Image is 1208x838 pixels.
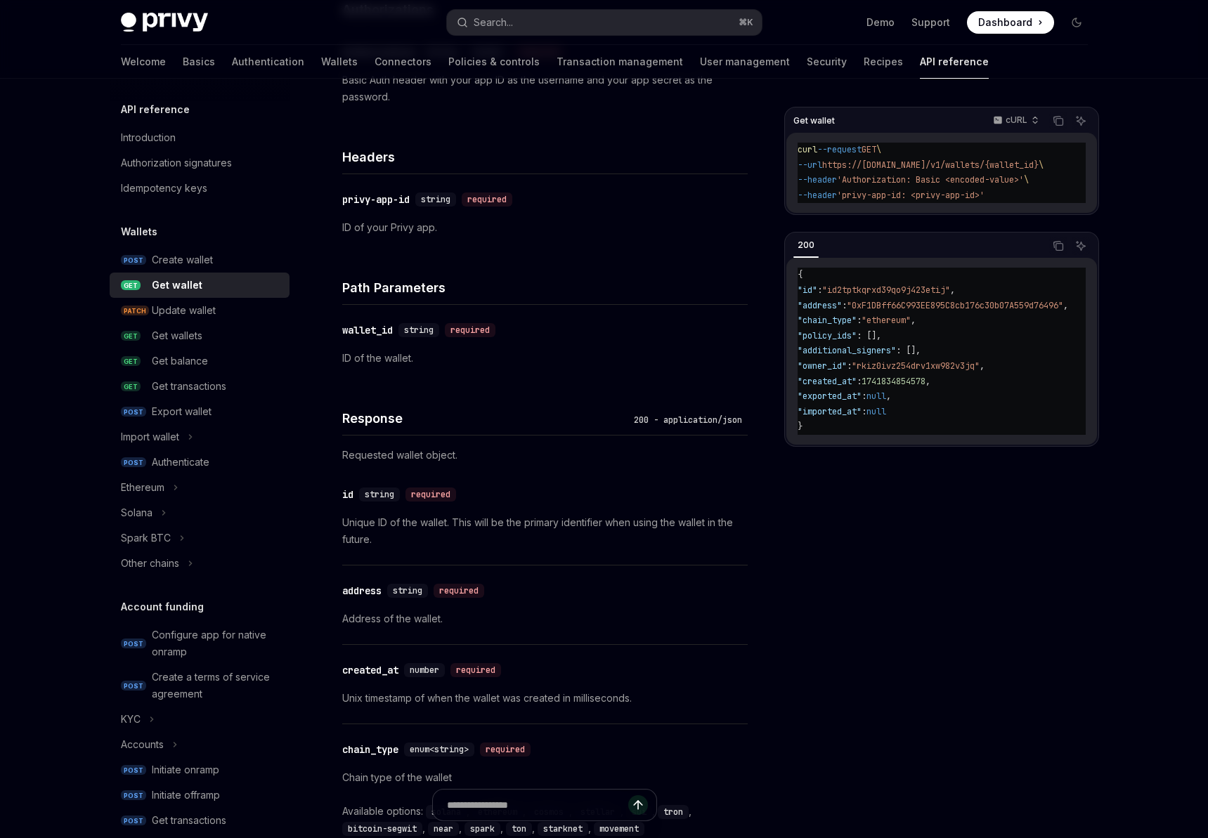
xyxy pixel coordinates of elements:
span: \ [876,144,881,155]
div: Configure app for native onramp [152,627,281,660]
a: POSTCreate wallet [110,247,290,273]
h4: Headers [342,148,748,166]
button: Accounts [110,732,290,757]
div: Get wallet [152,277,202,294]
span: PATCH [121,306,149,316]
a: Authentication [232,45,304,79]
button: Send message [628,795,648,815]
button: Spark BTC [110,525,290,551]
h4: Response [342,409,628,428]
div: Solana [121,504,152,521]
div: Other chains [121,555,179,572]
p: Unique ID of the wallet. This will be the primary identifier when using the wallet in the future. [342,514,748,548]
button: Ask AI [1072,237,1090,255]
div: Create wallet [152,251,213,268]
span: curl [798,144,817,155]
span: --request [817,144,862,155]
div: Get transactions [152,812,226,829]
span: POST [121,255,146,266]
button: Copy the contents from the code block [1049,112,1067,130]
span: "rkiz0ivz254drv1xw982v3jq" [852,360,980,372]
span: { [798,269,803,280]
a: POSTInitiate onramp [110,757,290,783]
span: "id" [798,284,817,296]
div: address [342,584,382,598]
span: : [847,360,852,372]
div: required [462,192,512,207]
span: "id2tptkqrxd39qo9j423etij" [822,284,950,296]
span: ⌘ K [739,17,753,28]
div: Introduction [121,129,176,146]
span: POST [121,639,146,649]
span: GET [121,331,141,341]
a: POSTGet transactions [110,808,290,833]
div: id [342,487,353,502]
p: ID of the wallet. [342,350,748,367]
span: number [410,664,439,676]
div: required [405,487,456,502]
button: Solana [110,500,290,525]
a: POSTAuthenticate [110,450,290,475]
span: GET [862,144,876,155]
span: "owner_id" [798,360,847,372]
span: "0xF1DBff66C993EE895C8cb176c30b07A559d76496" [847,300,1063,311]
div: Get transactions [152,378,226,395]
div: Import wallet [121,428,179,445]
div: created_at [342,663,398,677]
span: POST [121,765,146,775]
div: Initiate offramp [152,787,220,804]
span: "imported_at" [798,406,862,417]
a: PATCHUpdate wallet [110,298,290,323]
a: GETGet wallets [110,323,290,348]
button: Other chains [110,551,290,576]
button: Import wallet [110,424,290,450]
div: required [480,742,531,757]
span: POST [121,816,146,826]
span: "policy_ids" [798,330,857,341]
span: 'Authorization: Basic <encoded-value>' [837,174,1024,185]
span: enum<string> [410,744,469,755]
span: : [], [857,330,881,341]
span: , [950,284,955,296]
button: KYC [110,707,290,732]
span: string [365,489,394,500]
a: Support [911,15,950,30]
a: Basics [183,45,215,79]
h5: Wallets [121,223,157,240]
span: : [817,284,822,296]
div: Accounts [121,736,164,753]
div: required [450,663,501,677]
p: Basic Auth header with your app ID as the username and your app secret as the password. [342,72,748,105]
span: string [404,325,434,336]
span: , [926,376,930,387]
p: Requested wallet object. [342,447,748,464]
p: Address of the wallet. [342,610,748,627]
span: : [842,300,847,311]
a: User management [700,45,790,79]
span: string [393,585,422,596]
span: : [862,406,866,417]
a: GETGet balance [110,348,290,374]
a: Connectors [375,45,431,79]
span: POST [121,790,146,801]
span: "additional_signers" [798,345,896,356]
a: Policies & controls [448,45,540,79]
a: Transaction management [557,45,683,79]
a: API reference [920,45,989,79]
span: "ethereum" [862,315,911,326]
a: POSTExport wallet [110,399,290,424]
span: --header [798,174,837,185]
div: Idempotency keys [121,180,207,197]
div: privy-app-id [342,192,410,207]
div: Ethereum [121,479,164,496]
span: https://[DOMAIN_NAME]/v1/wallets/{wallet_id} [822,159,1039,171]
div: 200 [793,237,819,254]
div: Update wallet [152,302,216,319]
div: Export wallet [152,403,212,420]
img: dark logo [121,13,208,32]
input: Ask a question... [447,790,628,820]
span: 1741834854578 [862,376,926,387]
span: , [911,315,916,326]
a: Security [807,45,847,79]
span: "chain_type" [798,315,857,326]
